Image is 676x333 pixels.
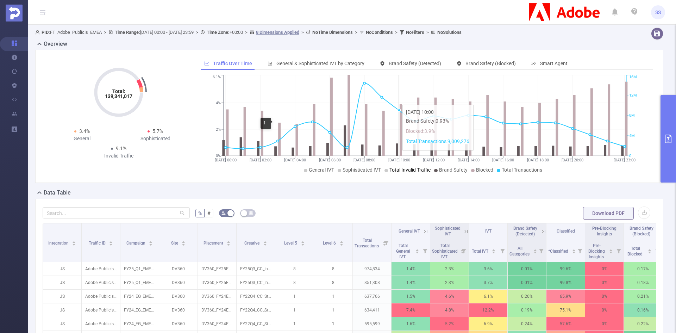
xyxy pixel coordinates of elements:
[323,241,337,246] span: Level 6
[275,290,314,303] p: 1
[430,303,469,317] p: 4.8%
[275,317,314,331] p: 1
[572,251,576,253] i: icon: caret-down
[213,61,252,66] span: Traffic Over Time
[204,61,209,66] i: icon: line-chart
[562,158,583,162] tspan: [DATE] 20:00
[624,317,662,331] p: 0.22%
[353,30,359,35] span: >
[415,248,419,252] div: Sort
[299,30,306,35] span: >
[243,30,250,35] span: >
[82,317,120,331] p: Adobe Publicis Emea Tier 1 [27133]
[159,290,198,303] p: DV360
[572,248,576,250] i: icon: caret-up
[43,290,81,303] p: JS
[430,317,469,331] p: 5.2%
[43,207,190,218] input: Search...
[263,240,267,244] div: Sort
[120,262,159,276] p: FY25_Q1_EMEA_Creative_AdobeExpress_Awareness_Discover_0030-CP2RBFD-CP2RBFW_P36279_NA [259563]
[89,241,107,246] span: Traffic ID
[314,303,352,317] p: 1
[624,290,662,303] p: 0.21%
[198,210,202,216] span: %
[366,30,393,35] b: No Conditions
[204,241,224,246] span: Placement
[314,290,352,303] p: 1
[43,262,81,276] p: JS
[43,276,81,289] p: JS
[109,243,113,245] i: icon: caret-down
[609,251,613,253] i: icon: caret-down
[109,240,113,242] i: icon: caret-up
[430,262,469,276] p: 2.3%
[432,243,458,259] span: Total Sophisticated IVT
[319,158,340,162] tspan: [DATE] 06:00
[393,30,400,35] span: >
[45,135,119,142] div: General
[221,211,226,215] i: icon: bg-colors
[207,30,230,35] b: Time Zone:
[79,128,90,134] span: 3.4%
[194,30,200,35] span: >
[508,290,546,303] p: 0.26%
[614,158,636,162] tspan: [DATE] 23:00
[585,276,624,289] p: 0%
[435,226,461,236] span: Sophisticated IVT
[237,303,275,317] p: FY22Q4_CC_Student_CCIAllApps_TR_TR_DCOGeneralPathfinders_AN_300x250.zip [4198781]
[301,240,305,244] div: Sort
[508,276,546,289] p: 0.01%
[508,317,546,331] p: 0.24%
[339,240,343,242] i: icon: caret-up
[492,248,496,250] i: icon: caret-up
[469,276,507,289] p: 3.7%
[275,262,314,276] p: 8
[655,5,661,19] span: SS
[540,61,568,66] span: Smart Agent
[309,167,334,173] span: General IVT
[182,240,186,242] i: icon: caret-up
[159,303,198,317] p: DV360
[353,276,391,289] p: 851,308
[82,290,120,303] p: Adobe Publicis Emea Tier 1 [27133]
[415,251,419,253] i: icon: caret-down
[198,290,236,303] p: DV360_FY24EDU_BEH_CustomIntent_TR_DSK_BAN_728x90 [7938812]
[261,118,271,129] div: 1
[72,243,76,245] i: icon: caret-down
[43,317,81,331] p: JS
[497,239,507,262] i: Filter menu
[424,30,431,35] span: >
[647,248,652,252] div: Sort
[227,243,231,245] i: icon: caret-down
[533,248,537,252] div: Sort
[546,303,585,317] p: 75.1%
[546,290,585,303] p: 65.9%
[406,30,424,35] b: No Filters
[301,243,305,245] i: icon: caret-down
[112,88,125,94] tspan: Total:
[392,303,430,317] p: 7.4%
[557,229,575,234] span: Classified
[275,303,314,317] p: 1
[216,101,221,105] tspan: 4%
[572,248,576,252] div: Sort
[72,240,76,244] div: Sort
[159,262,198,276] p: DV360
[355,238,380,248] span: Total Transactions
[44,40,67,48] h2: Overview
[249,211,253,215] i: icon: table
[492,248,496,252] div: Sort
[353,158,375,162] tspan: [DATE] 08:00
[312,30,353,35] b: No Time Dimensions
[648,248,652,250] i: icon: caret-up
[583,207,634,220] button: Download PDF
[353,262,391,276] p: 974,834
[102,30,108,35] span: >
[476,167,493,173] span: Blocked
[120,317,159,331] p: FY24_EG_EMEA_Creative_EDU_Acquisition_Buy_4200323233_P36036 [225039]
[381,223,391,262] i: Filter menu
[546,317,585,331] p: 57.6%
[159,276,198,289] p: DV360
[268,61,273,66] i: icon: bar-chart
[116,146,126,151] span: 9.1%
